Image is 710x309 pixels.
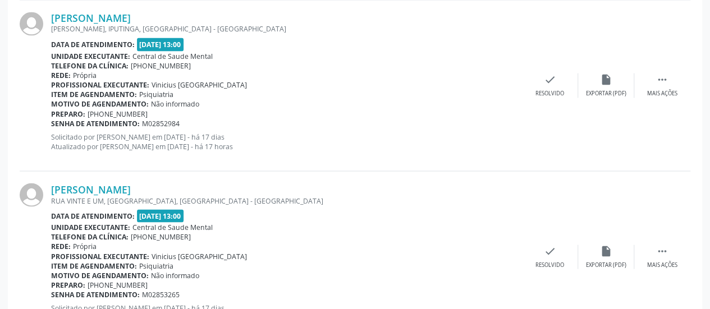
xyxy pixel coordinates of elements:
span: Não informado [151,99,199,108]
span: [PHONE_NUMBER] [88,280,148,289]
b: Profissional executante: [51,251,149,261]
div: Exportar (PDF) [586,261,626,269]
i:  [656,73,668,85]
b: Telefone da clínica: [51,61,129,70]
span: M02853265 [142,289,180,299]
span: M02852984 [142,118,180,128]
p: Solicitado por [PERSON_NAME] em [DATE] - há 17 dias Atualizado por [PERSON_NAME] em [DATE] - há 1... [51,132,522,151]
b: Motivo de agendamento: [51,270,149,280]
b: Rede: [51,241,71,251]
b: Item de agendamento: [51,261,137,270]
b: Unidade executante: [51,51,130,61]
div: Mais ações [647,89,677,97]
i: insert_drive_file [600,73,612,85]
div: RUA VINTE E UM, [GEOGRAPHIC_DATA], [GEOGRAPHIC_DATA] - [GEOGRAPHIC_DATA] [51,196,522,205]
a: [PERSON_NAME] [51,12,131,24]
span: Psiquiatria [139,261,173,270]
img: img [20,12,43,35]
i:  [656,245,668,257]
span: [PHONE_NUMBER] [88,109,148,118]
span: Central de Saude Mental [132,51,213,61]
span: Vinicius [GEOGRAPHIC_DATA] [152,80,247,89]
b: Senha de atendimento: [51,289,140,299]
span: [DATE] 13:00 [137,38,184,50]
b: Rede: [51,70,71,80]
b: Data de atendimento: [51,211,135,220]
i: check [544,245,556,257]
img: img [20,183,43,206]
b: Motivo de agendamento: [51,99,149,108]
b: Senha de atendimento: [51,118,140,128]
b: Preparo: [51,109,85,118]
b: Telefone da clínica: [51,232,129,241]
a: [PERSON_NAME] [51,183,131,195]
span: Central de Saude Mental [132,222,213,232]
span: [PHONE_NUMBER] [131,232,191,241]
div: [PERSON_NAME], IPUTINGA, [GEOGRAPHIC_DATA] - [GEOGRAPHIC_DATA] [51,24,522,34]
b: Data de atendimento: [51,39,135,49]
span: [PHONE_NUMBER] [131,61,191,70]
span: Própria [73,70,97,80]
span: Não informado [151,270,199,280]
div: Resolvido [535,89,564,97]
span: [DATE] 13:00 [137,209,184,222]
span: Própria [73,241,97,251]
div: Exportar (PDF) [586,89,626,97]
span: Vinicius [GEOGRAPHIC_DATA] [152,251,247,261]
b: Profissional executante: [51,80,149,89]
i: insert_drive_file [600,245,612,257]
b: Unidade executante: [51,222,130,232]
b: Item de agendamento: [51,89,137,99]
span: Psiquiatria [139,89,173,99]
i: check [544,73,556,85]
b: Preparo: [51,280,85,289]
div: Mais ações [647,261,677,269]
div: Resolvido [535,261,564,269]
